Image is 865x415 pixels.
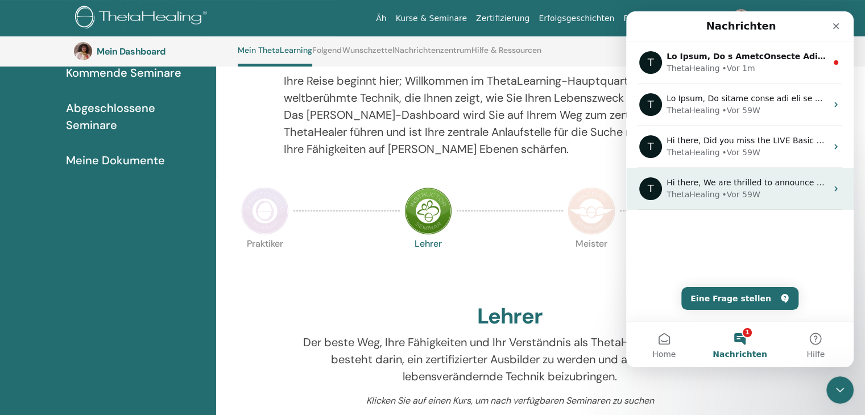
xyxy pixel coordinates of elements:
[74,42,92,60] img: default.jpg
[576,238,607,250] font: Meister
[371,8,391,29] a: Äh
[626,11,854,367] iframe: Intercom-Live-Chat
[826,376,854,404] iframe: Intercom-Live-Chat
[568,187,615,235] img: Master
[471,45,541,55] font: Hilfe & Ressourcen
[66,101,155,132] font: Abgeschlossene Seminare
[66,65,181,80] font: Kommende Seminare
[342,45,394,55] font: Wunschzettel
[394,45,471,64] a: Nachrichtenzentrum
[396,14,467,23] font: Kurse & Seminare
[539,14,614,23] font: Erfolgsgeschichten
[476,14,529,23] font: Zertifizierung
[404,187,452,235] img: Lehrer
[284,73,731,156] font: Ihre Reise beginnt hier; Willkommen im ThetaLearning-Hauptquartier. Lernen Sie die weltberühmte T...
[623,14,669,23] font: Ressourcen
[342,45,394,64] a: Wunschzettel
[732,9,750,27] img: default.jpg
[471,45,541,64] a: Hilfe & Ressourcen
[241,187,289,235] img: Praktiker
[312,45,342,55] font: Folgend
[534,8,619,29] a: Erfolgsgeschichten
[376,14,386,23] font: Äh
[394,45,471,55] font: Nachrichtenzentrum
[477,302,543,330] font: Lehrer
[247,238,283,250] font: Praktiker
[238,45,312,55] font: Mein ThetaLearning
[391,8,471,29] a: Kurse & Seminare
[674,8,723,29] a: Speichern
[97,45,165,57] font: Mein Dashboard
[238,45,312,67] a: Mein ThetaLearning
[471,8,534,29] a: Zertifizierung
[366,395,654,406] font: Klicken Sie auf einen Kurs, um nach verfügbaren Seminaren zu suchen
[303,335,717,384] font: Der beste Weg, Ihre Fähigkeiten und Ihr Verständnis als ThetaHealer® zu stärken, besteht darin, e...
[75,6,211,31] img: logo.png
[619,8,673,29] a: Ressourcen
[66,153,165,168] font: Meine Dokumente
[312,45,342,64] a: Folgend
[415,238,442,250] font: Lehrer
